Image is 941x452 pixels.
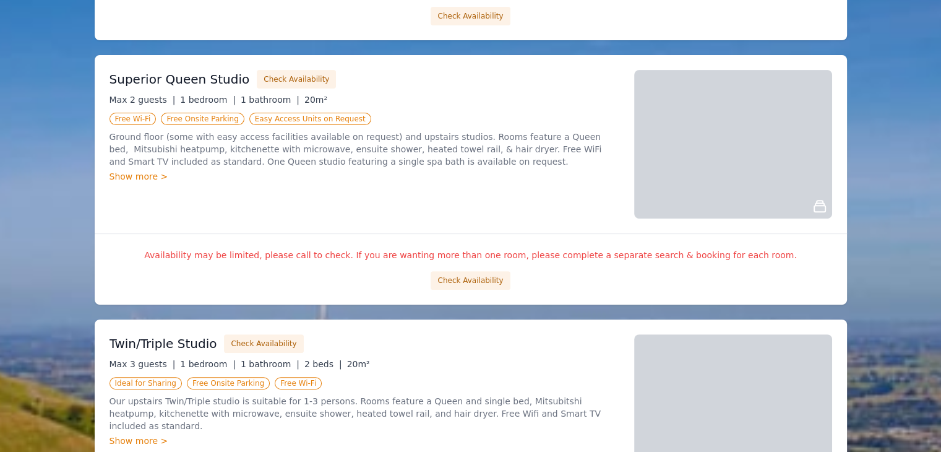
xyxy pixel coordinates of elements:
[257,70,336,89] button: Check Availability
[110,170,619,183] div: Show more >
[161,113,244,125] span: Free Onsite Parking
[304,95,327,105] span: 20m²
[249,113,371,125] span: Easy Access Units on Request
[241,95,299,105] span: 1 bathroom |
[110,113,157,125] span: Free Wi-Fi
[180,95,236,105] span: 1 bedroom |
[304,359,342,369] span: 2 beds |
[431,271,510,290] button: Check Availability
[241,359,299,369] span: 1 bathroom |
[110,71,250,88] h3: Superior Queen Studio
[110,377,182,389] span: Ideal for Sharing
[110,95,176,105] span: Max 2 guests |
[110,359,176,369] span: Max 3 guests |
[431,7,510,25] button: Check Availability
[180,359,236,369] span: 1 bedroom |
[110,249,832,261] p: Availability may be limited, please call to check. If you are wanting more than one room, please ...
[275,377,322,389] span: Free Wi-Fi
[347,359,370,369] span: 20m²
[110,131,619,168] p: Ground floor (some with easy access facilities available on request) and upstairs studios. Rooms ...
[110,395,619,432] p: Our upstairs Twin/Triple studio is suitable for 1-3 persons. Rooms feature a Queen and single bed...
[110,435,619,447] div: Show more >
[224,334,303,353] button: Check Availability
[187,377,270,389] span: Free Onsite Parking
[110,335,217,352] h3: Twin/Triple Studio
